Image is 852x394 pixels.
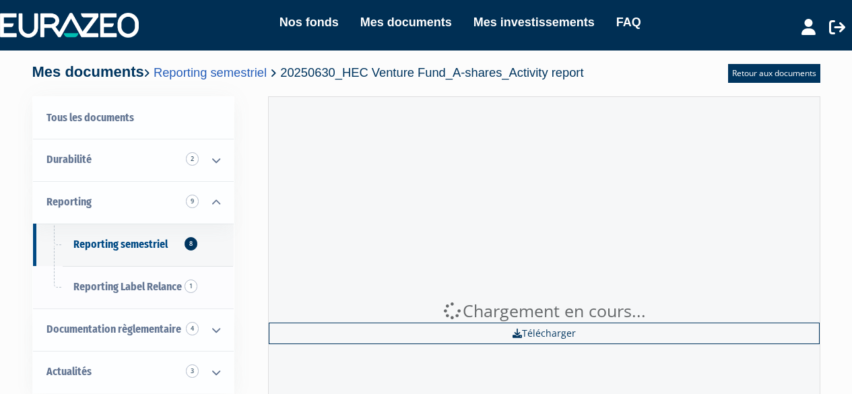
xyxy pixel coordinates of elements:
a: FAQ [616,13,641,32]
a: Télécharger [269,323,820,344]
a: Retour aux documents [728,64,820,83]
a: Reporting semestriel8 [33,224,234,266]
a: Tous les documents [33,97,234,139]
span: 4 [186,322,199,335]
span: 20250630_HEC Venture Fund_A-shares_Activity report [280,65,583,79]
span: 1 [185,280,197,293]
h4: Mes documents [32,64,584,80]
a: Mes documents [360,13,452,32]
span: Durabilité [46,153,92,166]
span: 2 [186,152,199,166]
a: Actualités 3 [33,351,234,393]
span: 3 [186,364,199,378]
span: Reporting [46,195,92,208]
div: Chargement en cours... [269,299,820,323]
span: Reporting semestriel [73,238,168,251]
a: Reporting Label Relance1 [33,266,234,308]
a: Reporting semestriel [154,65,267,79]
span: Reporting Label Relance [73,280,182,293]
span: Documentation règlementaire [46,323,181,335]
span: 9 [186,195,199,208]
a: Nos fonds [280,13,339,32]
span: Actualités [46,365,92,378]
a: Documentation règlementaire 4 [33,308,234,351]
span: 8 [185,237,197,251]
a: Reporting 9 [33,181,234,224]
a: Mes investissements [473,13,595,32]
a: Durabilité 2 [33,139,234,181]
